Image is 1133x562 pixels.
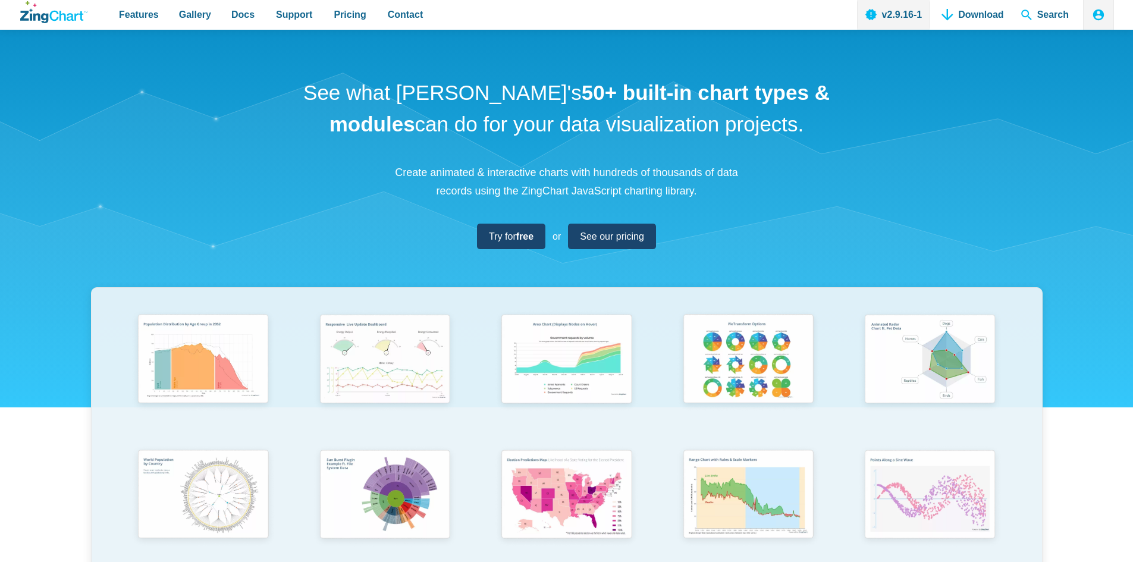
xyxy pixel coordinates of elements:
[494,444,639,548] img: Election Predictions Map
[119,7,159,23] span: Features
[568,224,656,249] a: See our pricing
[388,7,423,23] span: Contact
[676,444,821,548] img: Range Chart with Rultes & Scale Markers
[20,1,87,23] a: ZingChart Logo. Click to return to the homepage
[839,309,1021,444] a: Animated Radar Chart ft. Pet Data
[553,228,561,244] span: or
[299,77,834,140] h1: See what [PERSON_NAME]'s can do for your data visualization projects.
[231,7,255,23] span: Docs
[657,309,839,444] a: Pie Transform Options
[489,228,533,244] span: Try for
[580,228,644,244] span: See our pricing
[312,444,457,548] img: Sun Burst Plugin Example ft. File System Data
[276,7,312,23] span: Support
[334,7,366,23] span: Pricing
[329,81,830,136] strong: 50+ built-in chart types & modules
[476,309,658,444] a: Area Chart (Displays Nodes on Hover)
[857,309,1002,412] img: Animated Radar Chart ft. Pet Data
[112,309,294,444] a: Population Distribution by Age Group in 2052
[477,224,545,249] a: Try forfree
[494,309,639,412] img: Area Chart (Displays Nodes on Hover)
[388,164,745,200] p: Create animated & interactive charts with hundreds of thousands of data records using the ZingCha...
[130,309,275,412] img: Population Distribution by Age Group in 2052
[312,309,457,412] img: Responsive Live Update Dashboard
[676,309,821,412] img: Pie Transform Options
[130,444,275,548] img: World Population by Country
[857,444,1002,548] img: Points Along a Sine Wave
[179,7,211,23] span: Gallery
[294,309,476,444] a: Responsive Live Update Dashboard
[516,231,533,241] strong: free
